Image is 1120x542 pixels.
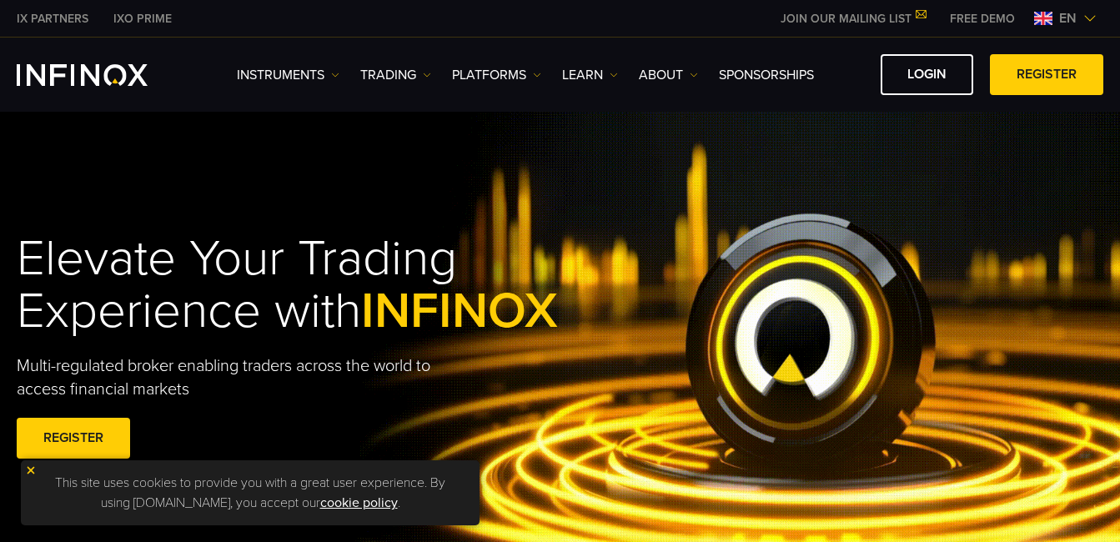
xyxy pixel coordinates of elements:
[719,65,814,85] a: SPONSORSHIPS
[25,464,37,476] img: yellow close icon
[937,10,1027,28] a: INFINOX MENU
[4,10,101,28] a: INFINOX
[1052,8,1083,28] span: en
[361,281,558,341] span: INFINOX
[29,469,471,517] p: This site uses cookies to provide you with a great user experience. By using [DOMAIN_NAME], you a...
[562,65,618,85] a: Learn
[990,54,1103,95] a: REGISTER
[237,65,339,85] a: Instruments
[360,65,431,85] a: TRADING
[768,12,937,26] a: JOIN OUR MAILING LIST
[881,54,973,95] a: LOGIN
[17,64,187,86] a: INFINOX Logo
[101,10,184,28] a: INFINOX
[452,65,541,85] a: PLATFORMS
[320,494,398,511] a: cookie policy
[639,65,698,85] a: ABOUT
[17,354,483,401] p: Multi-regulated broker enabling traders across the world to access financial markets
[17,233,600,338] h1: Elevate Your Trading Experience with
[17,418,130,459] a: REGISTER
